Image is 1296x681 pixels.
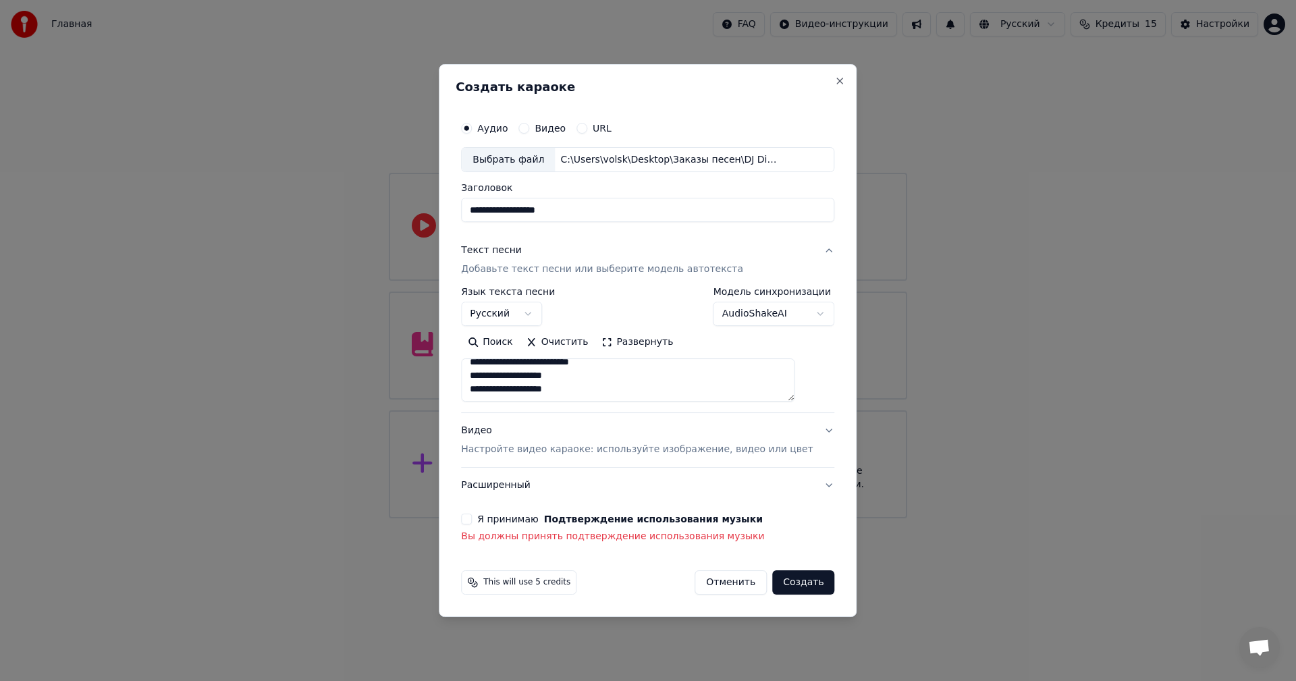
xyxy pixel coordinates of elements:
label: Видео [535,124,566,133]
button: Поиск [461,332,519,354]
label: Модель синхронизации [713,288,835,297]
button: Отменить [695,570,767,595]
p: Вы должны принять подтверждение использования музыки [461,530,834,543]
div: Текст песни [461,244,522,258]
button: Очистить [520,332,595,354]
div: Текст песниДобавьте текст песни или выберите модель автотекста [461,288,834,413]
button: Я принимаю [544,514,763,524]
button: ВидеоНастройте видео караоке: используйте изображение, видео или цвет [461,414,834,468]
span: This will use 5 credits [483,577,570,588]
button: Расширенный [461,468,834,503]
button: Текст песниДобавьте текст песни или выберите модель автотекста [461,234,834,288]
label: Язык текста песни [461,288,555,297]
button: Развернуть [595,332,680,354]
div: Видео [461,425,813,457]
label: URL [593,124,612,133]
p: Добавьте текст песни или выберите модель автотекста [461,263,743,277]
button: Создать [772,570,834,595]
label: Я принимаю [477,514,763,524]
label: Аудио [477,124,508,133]
label: Заголовок [461,184,834,193]
div: Выбрать файл [462,148,555,172]
div: C:\Users\volsk\Desktop\Заказы песен\DJ DimVol\Соседка\DJ DimVol - Соседка.wav [555,153,784,167]
h2: Создать караоке [456,81,840,93]
p: Настройте видео караоке: используйте изображение, видео или цвет [461,443,813,456]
